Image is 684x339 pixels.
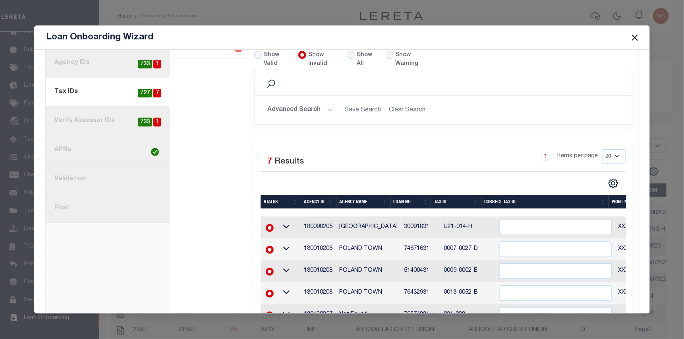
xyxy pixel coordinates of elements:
label: Show Invalid [308,51,337,68]
td: 74671631 [401,238,441,260]
td: 0013-0052-B [441,282,497,304]
td: 76432931 [401,282,441,304]
a: Agency IDs1733 [46,49,170,78]
a: 1 [541,152,550,161]
td: [GEOGRAPHIC_DATA] [336,216,401,238]
td: 30091831 [401,216,441,238]
a: Post [46,194,170,223]
label: Results [274,156,304,168]
th: Loan No: activate to sort column ascending [390,195,431,208]
a: APNs [46,136,170,165]
td: 0009-0002-E [441,260,497,282]
span: 727 [138,89,152,98]
span: 1 [153,118,161,127]
td: 180010208 [301,282,336,304]
td: 180090205 [301,216,336,238]
td: POLAND TOWN [336,282,401,304]
td: U21-014-H [441,216,497,238]
button: Close [630,32,640,43]
td: 031-028 [441,304,497,326]
td: 180130257 [301,304,336,326]
span: 733 [138,60,152,69]
td: POLAND TOWN [336,238,401,260]
a: Validation [46,165,170,194]
td: 76874831 [401,304,441,326]
a: Tax IDs7727 [46,78,170,107]
th: Correct Tax ID: activate to sort column ascending [481,195,609,208]
span: 733 [138,118,152,127]
label: Show Warning [396,51,428,68]
td: 180010208 [301,260,336,282]
th: Agency ID: activate to sort column ascending [301,195,336,208]
label: Show Valid [264,51,289,68]
td: 51400431 [401,260,441,282]
th: Status: activate to sort column ascending [261,195,301,208]
td: 180010208 [301,238,336,260]
img: check-icon-green.svg [151,148,159,156]
button: Advanced Search [267,102,333,118]
td: 0007-0027-D [441,238,497,260]
span: 7 [153,89,161,98]
td: Not Found [336,304,401,326]
label: Show All [357,51,376,68]
th: Agency Name: activate to sort column ascending [336,195,390,208]
span: 1 [153,60,161,69]
th: Tax ID: activate to sort column ascending [431,195,481,208]
span: Items per page [558,152,598,161]
td: POLAND TOWN [336,260,401,282]
span: 7 [267,158,272,166]
a: Verify Assessor IDs1733 [46,107,170,136]
h5: Loan Onboarding Wizard [46,32,153,43]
